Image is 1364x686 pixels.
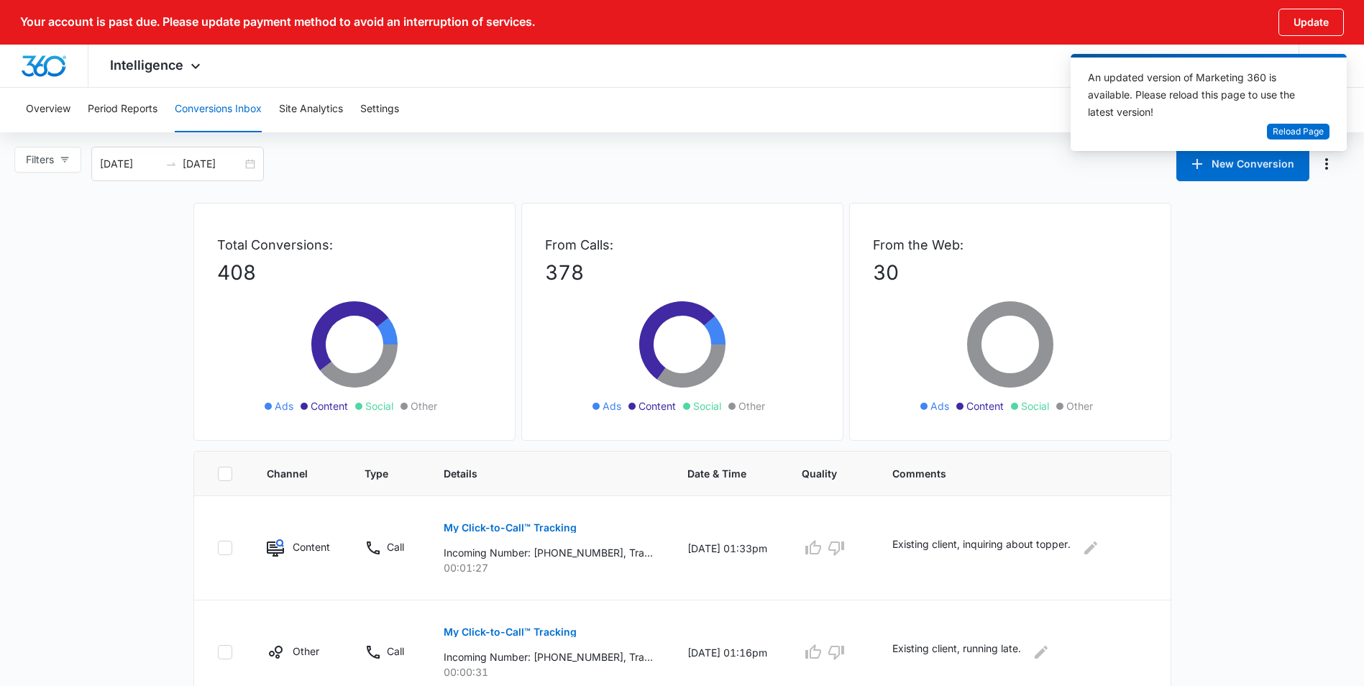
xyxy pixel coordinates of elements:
[738,398,765,413] span: Other
[311,398,348,413] span: Content
[444,511,577,545] button: My Click-to-Call™ Tracking
[1021,398,1049,413] span: Social
[444,627,577,637] p: My Click-to-Call™ Tracking
[687,466,746,481] span: Date & Time
[444,545,653,560] p: Incoming Number: [PHONE_NUMBER], Tracking Number: [PHONE_NUMBER], Ring To: [PHONE_NUMBER], Caller...
[444,664,653,680] p: 00:00:31
[1267,124,1329,140] button: Reload Page
[1176,147,1309,181] button: New Conversion
[411,398,437,413] span: Other
[100,156,160,172] input: Start date
[217,235,492,255] p: Total Conversions:
[693,398,721,413] span: Social
[26,152,54,168] span: Filters
[670,496,784,600] td: [DATE] 01:33pm
[444,560,653,575] p: 00:01:27
[873,235,1148,255] p: From the Web:
[26,86,70,132] button: Overview
[892,641,1021,664] p: Existing client, running late.
[802,466,837,481] span: Quality
[217,257,492,288] p: 408
[165,158,177,170] span: to
[444,523,577,533] p: My Click-to-Call™ Tracking
[873,257,1148,288] p: 30
[275,398,293,413] span: Ads
[88,86,157,132] button: Period Reports
[267,466,310,481] span: Channel
[110,58,183,73] span: Intelligence
[1066,398,1093,413] span: Other
[365,466,388,481] span: Type
[20,15,535,29] p: Your account is past due. Please update payment method to avoid an interruption of services.
[293,644,319,659] p: Other
[1030,641,1053,664] button: Edit Comments
[966,398,1004,413] span: Content
[444,615,577,649] button: My Click-to-Call™ Tracking
[892,536,1071,559] p: Existing client, inquiring about topper.
[365,398,393,413] span: Social
[545,257,820,288] p: 378
[165,158,177,170] span: swap-right
[175,86,262,132] button: Conversions Inbox
[1315,152,1338,175] button: Manage Numbers
[14,147,81,173] button: Filters
[360,86,399,132] button: Settings
[293,539,330,554] p: Content
[892,466,1126,481] span: Comments
[1278,9,1344,36] button: Update
[387,539,404,554] p: Call
[1079,536,1102,559] button: Edit Comments
[88,45,226,87] div: Intelligence
[1088,69,1312,121] div: An updated version of Marketing 360 is available. Please reload this page to use the latest version!
[930,398,949,413] span: Ads
[387,644,404,659] p: Call
[279,86,343,132] button: Site Analytics
[545,235,820,255] p: From Calls:
[603,398,621,413] span: Ads
[1273,125,1324,139] span: Reload Page
[638,398,676,413] span: Content
[444,649,653,664] p: Incoming Number: [PHONE_NUMBER], Tracking Number: [PHONE_NUMBER], Ring To: [PHONE_NUMBER], Caller...
[183,156,242,172] input: End date
[444,466,632,481] span: Details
